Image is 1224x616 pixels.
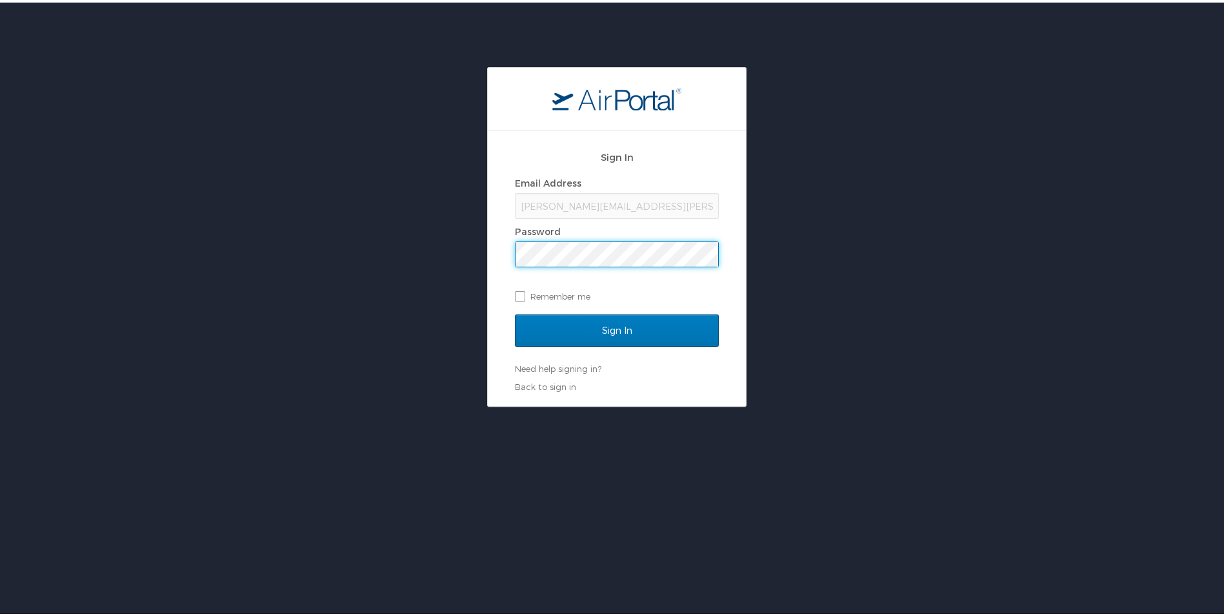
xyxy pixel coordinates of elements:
a: Need help signing in? [515,361,601,371]
input: Sign In [515,312,719,344]
a: Back to sign in [515,379,576,389]
label: Remember me [515,284,719,303]
label: Email Address [515,175,581,186]
h2: Sign In [515,147,719,162]
label: Password [515,223,561,234]
img: logo [552,85,681,108]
